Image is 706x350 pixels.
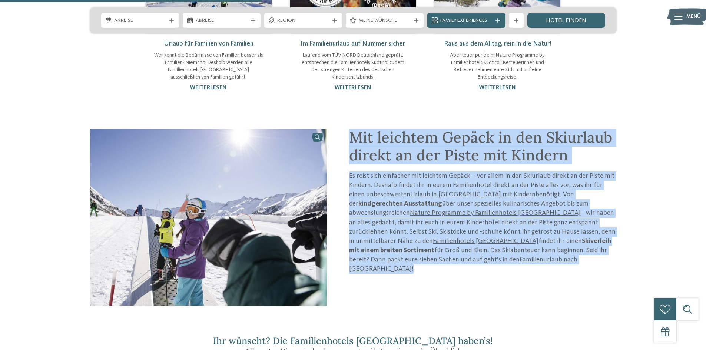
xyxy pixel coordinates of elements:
[335,85,371,91] a: weiterlesen
[527,13,605,28] a: Hotel finden
[277,17,329,24] span: Region
[213,335,493,347] span: Ihr wünscht? Die Familienhotels [GEOGRAPHIC_DATA] haben’s!
[444,40,551,47] a: Raus aus dem Alltag, rein in die Natur!
[190,85,227,91] a: weiterlesen
[301,40,405,47] a: Im Familienurlaub auf Nummer sicher
[196,17,248,24] span: Abreise
[298,52,409,81] p: Laufend vom TÜV NORD Deutschland geprüft, entsprechen die Familienhotels Südtirol zudem den stren...
[164,40,253,47] a: Urlaub für Familien von Familien
[440,17,492,24] span: Family Experiences
[410,191,536,198] a: Urlaub in [GEOGRAPHIC_DATA] mit Kindern
[358,200,442,207] strong: kindgerechten Ausstattung
[359,17,411,24] span: Meine Wünsche
[479,85,516,91] a: weiterlesen
[433,238,538,244] a: Familienhotels [GEOGRAPHIC_DATA]
[410,210,581,216] a: Nature Programme by Familienhotels [GEOGRAPHIC_DATA]
[349,128,612,164] span: Mit leichtem Gepäck in den Skiurlaub direkt an der Piste mit Kindern
[349,171,616,274] p: Es reist sich einfacher mit leichtem Gepäck – vor allem in den Skiurlaub direkt an der Piste mit ...
[153,52,264,81] p: Wer kennt die Bedürfnisse von Familien besser als Familien? Niemand! Deshalb werden alle Familien...
[90,129,327,306] img: Familienhotel an der Piste = Spaß ohne Ende
[442,52,553,81] p: Abenteuer pur beim Nature Programme by Familienhotels Südtirol: Betreuerinnen und Betreuer nehmen...
[114,17,166,24] span: Anreise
